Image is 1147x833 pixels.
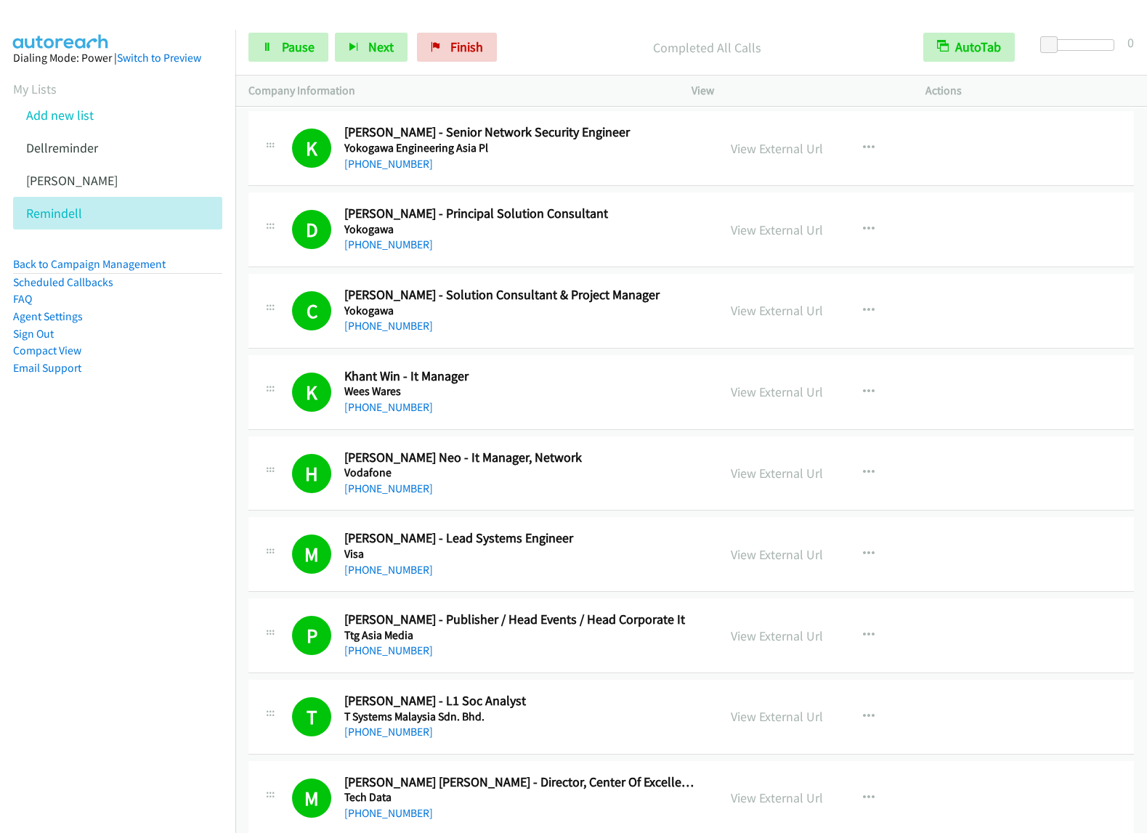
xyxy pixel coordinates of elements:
[335,33,408,62] button: Next
[344,400,433,414] a: [PHONE_NUMBER]
[292,697,331,736] h1: T
[344,304,697,318] h5: Yokogawa
[344,206,697,222] h2: [PERSON_NAME] - Principal Solution Consultant
[13,309,83,323] a: Agent Settings
[292,779,331,818] h1: M
[344,319,433,333] a: [PHONE_NUMBER]
[344,157,433,171] a: [PHONE_NUMBER]
[344,725,433,739] a: [PHONE_NUMBER]
[344,643,433,657] a: [PHONE_NUMBER]
[344,287,697,304] h2: [PERSON_NAME] - Solution Consultant & Project Manager
[344,628,697,643] h5: Ttg Asia Media
[344,450,697,466] h2: [PERSON_NAME] Neo - It Manager, Network
[13,49,222,67] div: Dialing Mode: Power |
[13,257,166,271] a: Back to Campaign Management
[292,616,331,655] h1: P
[344,124,697,141] h2: [PERSON_NAME] - Senior Network Security Engineer
[344,384,697,399] h5: Wees Wares
[344,368,697,385] h2: Khant Win - It Manager
[292,373,331,412] h1: K
[13,344,81,357] a: Compact View
[13,81,57,97] a: My Lists
[344,611,697,628] h2: [PERSON_NAME] - Publisher / Head Events / Head Corporate It
[344,806,433,820] a: [PHONE_NUMBER]
[516,38,897,57] p: Completed All Calls
[923,33,1015,62] button: AutoTab
[731,222,823,238] a: View External Url
[1127,33,1134,52] div: 0
[344,481,433,495] a: [PHONE_NUMBER]
[292,454,331,493] h1: H
[1106,357,1147,476] iframe: Resource Center
[344,774,697,791] h2: [PERSON_NAME] [PERSON_NAME] - Director, Center Of Excellence & Solutions, Apj ([PERSON_NAME])
[344,222,697,237] h5: Yokogawa
[344,563,433,577] a: [PHONE_NUMBER]
[731,465,823,481] a: View External Url
[344,547,697,561] h5: Visa
[692,82,900,99] p: View
[731,140,823,157] a: View External Url
[26,172,118,189] a: [PERSON_NAME]
[344,237,433,251] a: [PHONE_NUMBER]
[450,38,483,55] span: Finish
[248,33,328,62] a: Pause
[344,530,697,547] h2: [PERSON_NAME] - Lead Systems Engineer
[344,710,697,724] h5: T Systems Malaysia Sdn. Bhd.
[292,291,331,330] h1: C
[731,627,823,644] a: View External Url
[292,210,331,249] h1: D
[13,292,32,306] a: FAQ
[26,107,94,123] a: Add new list
[117,51,201,65] a: Switch to Preview
[731,546,823,563] a: View External Url
[731,708,823,725] a: View External Url
[26,205,82,222] a: Remindell
[13,361,81,375] a: Email Support
[731,383,823,400] a: View External Url
[344,141,697,155] h5: Yokogawa Engineering Asia Pl
[344,790,697,805] h5: Tech Data
[26,139,98,156] a: Dellreminder
[292,535,331,574] h1: M
[282,38,315,55] span: Pause
[13,275,113,289] a: Scheduled Callbacks
[368,38,394,55] span: Next
[344,693,697,710] h2: [PERSON_NAME] - L1 Soc Analyst
[344,466,697,480] h5: Vodafone
[292,129,331,168] h1: K
[731,789,823,806] a: View External Url
[417,33,497,62] a: Finish
[13,327,54,341] a: Sign Out
[248,82,665,99] p: Company Information
[925,82,1134,99] p: Actions
[731,302,823,319] a: View External Url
